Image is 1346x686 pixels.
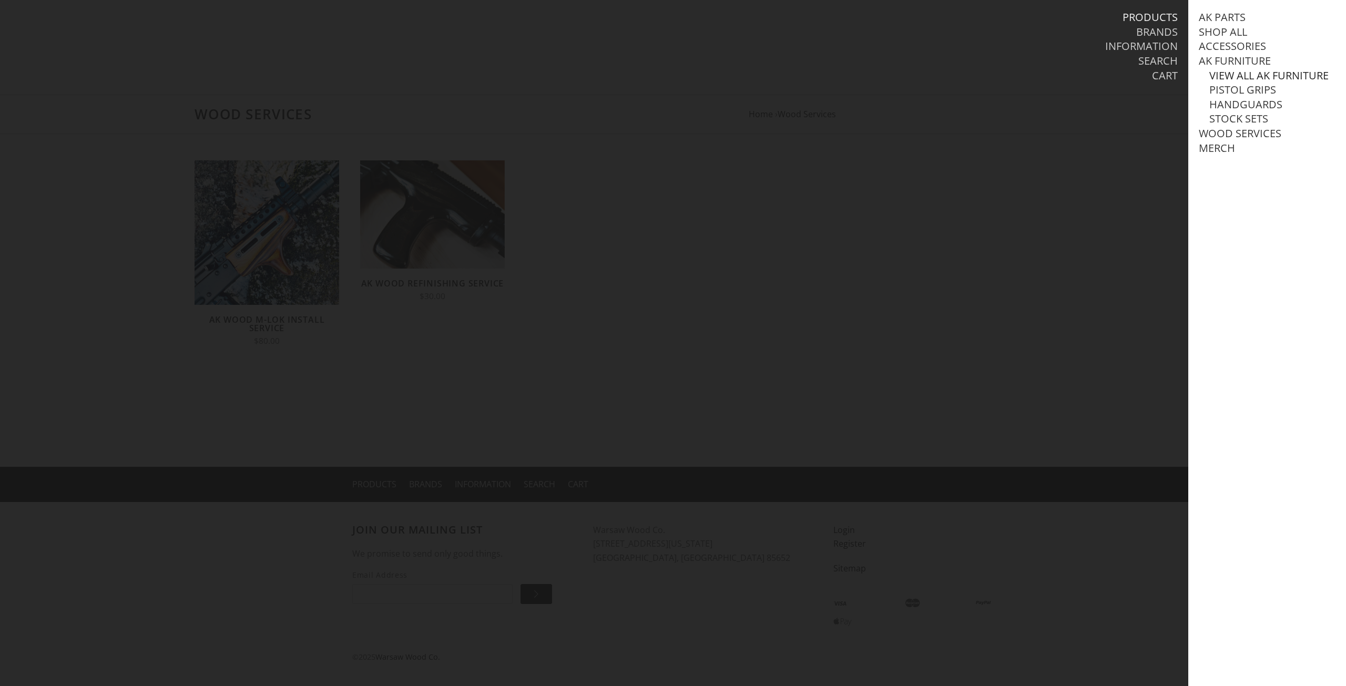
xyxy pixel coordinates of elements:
[1123,11,1178,24] a: Products
[1209,98,1282,111] a: Handguards
[1209,69,1329,83] a: View all AK Furniture
[1136,25,1178,39] a: Brands
[1138,54,1178,68] a: Search
[1199,11,1246,24] a: AK Parts
[1199,127,1281,140] a: Wood Services
[1105,39,1178,53] a: Information
[1199,54,1271,68] a: AK Furniture
[1209,83,1276,97] a: Pistol Grips
[1199,39,1266,53] a: Accessories
[1199,141,1235,155] a: Merch
[1199,25,1247,39] a: Shop All
[1209,112,1268,126] a: Stock Sets
[1152,69,1178,83] a: Cart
